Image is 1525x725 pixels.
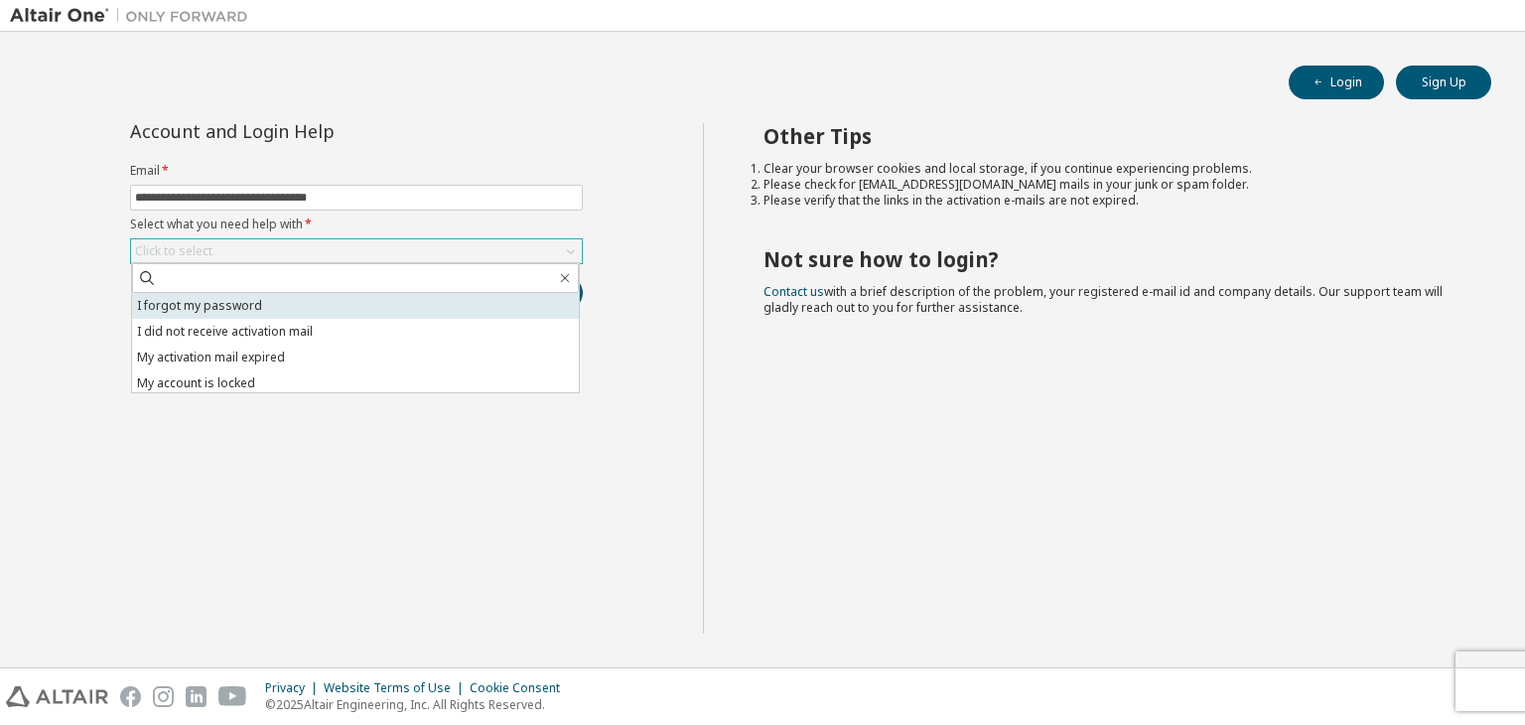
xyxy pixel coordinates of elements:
[763,123,1456,149] h2: Other Tips
[130,123,492,139] div: Account and Login Help
[6,686,108,707] img: altair_logo.svg
[218,686,247,707] img: youtube.svg
[265,696,572,713] p: © 2025 Altair Engineering, Inc. All Rights Reserved.
[763,283,824,300] a: Contact us
[153,686,174,707] img: instagram.svg
[763,161,1456,177] li: Clear your browser cookies and local storage, if you continue experiencing problems.
[186,686,207,707] img: linkedin.svg
[132,293,579,319] li: I forgot my password
[130,217,583,232] label: Select what you need help with
[120,686,141,707] img: facebook.svg
[1396,66,1491,99] button: Sign Up
[763,177,1456,193] li: Please check for [EMAIL_ADDRESS][DOMAIN_NAME] mails in your junk or spam folder.
[1289,66,1384,99] button: Login
[763,193,1456,209] li: Please verify that the links in the activation e-mails are not expired.
[324,680,470,696] div: Website Terms of Use
[130,163,583,179] label: Email
[265,680,324,696] div: Privacy
[10,6,258,26] img: Altair One
[763,246,1456,272] h2: Not sure how to login?
[470,680,572,696] div: Cookie Consent
[763,283,1443,316] span: with a brief description of the problem, your registered e-mail id and company details. Our suppo...
[131,239,582,263] div: Click to select
[135,243,212,259] div: Click to select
